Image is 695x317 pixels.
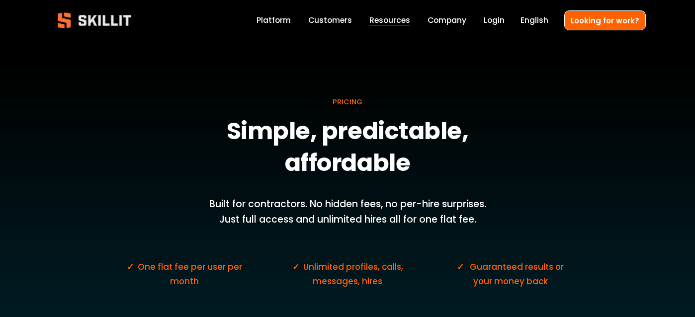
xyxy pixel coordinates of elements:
span: Unlimited profiles, calls, messages, hires [303,261,405,287]
span: English [521,14,548,26]
strong: Simple, predictable, affordable [227,113,473,185]
strong: ✓ [127,260,134,275]
span: PRICING [333,97,362,107]
p: Built for contractors. No hidden fees, no per-hire surprises. Just full access and unlimited hire... [200,197,495,227]
img: Skillit [49,5,140,35]
strong: ✓ [457,260,464,275]
a: Platform [257,14,291,27]
a: Login [484,14,505,27]
span: Guaranteed results or your money back [470,261,566,287]
strong: ✓ [292,260,299,275]
span: One flat fee per user per month [138,261,244,287]
a: folder dropdown [369,14,410,27]
div: language picker [521,14,548,27]
span: Resources [369,14,410,26]
a: Looking for work? [564,10,646,30]
a: Customers [308,14,352,27]
a: Company [428,14,466,27]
